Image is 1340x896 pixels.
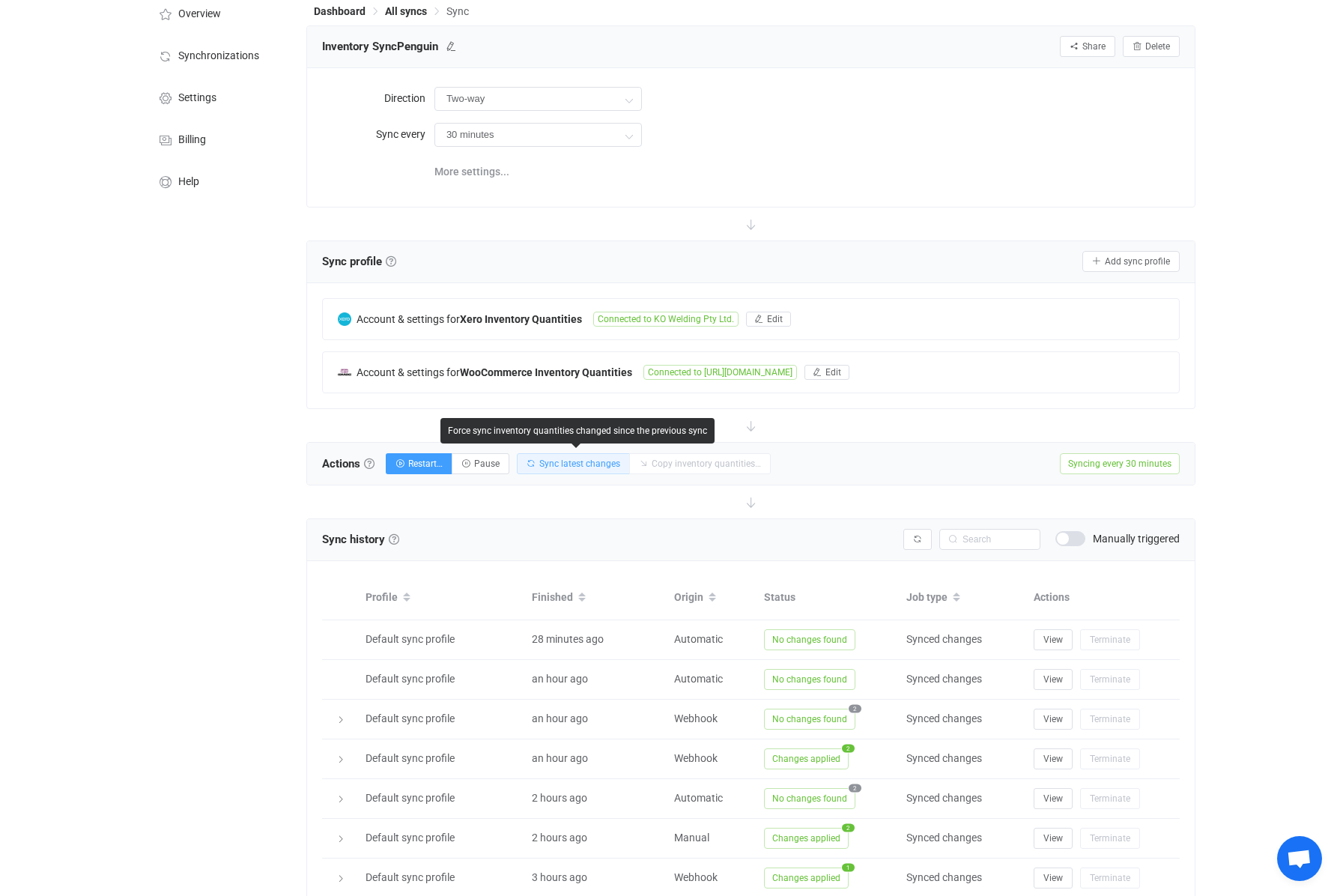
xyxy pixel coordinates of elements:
[1080,868,1140,889] button: Terminate
[906,673,982,685] span: Synced changes
[357,366,460,378] span: Account & settings for
[1080,748,1140,769] button: Terminate
[1105,256,1170,267] span: Add sync profile
[667,750,757,767] div: Webhook
[906,712,982,724] span: Synced changes
[667,710,757,727] div: Webhook
[1034,712,1073,724] a: View
[1026,589,1180,606] div: Actions
[1082,251,1180,272] button: Add sync profile
[532,633,604,645] span: 28 minutes ago
[842,863,855,871] span: 1
[764,828,849,849] span: Changes applied
[366,712,455,724] span: Default sync profile
[906,633,982,645] span: Synced changes
[1277,836,1322,881] a: Open chat
[1090,635,1130,645] span: Terminate
[178,92,216,104] span: Settings
[842,744,855,752] span: 2
[322,452,375,475] span: Actions
[652,458,761,469] span: Copy inventory quantities…
[322,250,396,273] span: Sync profile
[314,5,366,17] span: Dashboard
[764,868,849,889] span: Changes applied
[142,118,291,160] a: Billing
[357,313,460,325] span: Account & settings for
[1034,709,1073,730] button: View
[532,871,587,883] span: 3 hours ago
[358,585,524,611] div: Profile
[1034,629,1073,650] button: View
[1034,871,1073,883] a: View
[314,6,469,16] div: Breadcrumb
[1043,714,1063,724] span: View
[764,748,849,769] span: Changes applied
[593,312,739,327] span: Connected to KO Welding Pty Ltd.
[1082,41,1106,52] span: Share
[643,365,797,380] span: Connected to [URL][DOMAIN_NAME]
[1090,793,1130,804] span: Terminate
[1034,669,1073,690] button: View
[667,585,757,611] div: Origin
[532,673,588,685] span: an hour ago
[440,418,715,444] div: Force sync inventory quantities changed since the previous sync
[532,832,587,844] span: 2 hours ago
[142,160,291,202] a: Help
[366,673,455,685] span: Default sync profile
[178,50,259,62] span: Synchronizations
[1043,873,1063,883] span: View
[939,529,1040,550] input: Search
[629,453,771,474] button: Copy inventory quantities…
[825,367,841,378] span: Edit
[906,792,982,804] span: Synced changes
[1034,792,1073,804] a: View
[667,790,757,807] div: Automatic
[1034,832,1073,844] a: View
[517,453,630,474] button: Sync latest changes
[906,832,982,844] span: Synced changes
[804,365,849,380] button: Edit
[539,458,620,469] span: Sync latest changes
[1090,873,1130,883] span: Terminate
[338,312,351,326] img: xero.png
[408,458,443,469] span: Restart…
[1080,828,1140,849] button: Terminate
[446,5,469,17] span: Sync
[460,366,632,378] b: WooCommerce Inventory Quantities
[1080,788,1140,809] button: Terminate
[474,458,500,469] span: Pause
[1060,36,1115,57] button: Share
[1043,674,1063,685] span: View
[366,752,455,764] span: Default sync profile
[322,83,434,113] label: Direction
[757,589,899,606] div: Status
[1034,828,1073,849] button: View
[849,704,861,712] span: 2
[366,633,455,645] span: Default sync profile
[1090,674,1130,685] span: Terminate
[532,712,588,724] span: an hour ago
[764,629,855,650] span: No changes found
[386,453,452,474] button: Restart…
[767,314,783,324] span: Edit
[142,76,291,118] a: Settings
[1043,754,1063,764] span: View
[178,176,199,188] span: Help
[1034,788,1073,809] button: View
[142,34,291,76] a: Synchronizations
[764,669,855,690] span: No changes found
[322,119,434,149] label: Sync every
[524,585,667,611] div: Finished
[849,784,861,792] span: 2
[1123,36,1180,57] button: Delete
[322,35,438,58] span: Inventory SyncPenguin
[1060,453,1180,474] span: Syncing every 30 minutes
[366,871,455,883] span: Default sync profile
[842,823,855,832] span: 2
[764,788,855,809] span: No changes found
[1043,793,1063,804] span: View
[460,313,582,325] b: Xero Inventory Quantities
[532,792,587,804] span: 2 hours ago
[1043,833,1063,844] span: View
[338,366,351,379] img: woo-commerce.png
